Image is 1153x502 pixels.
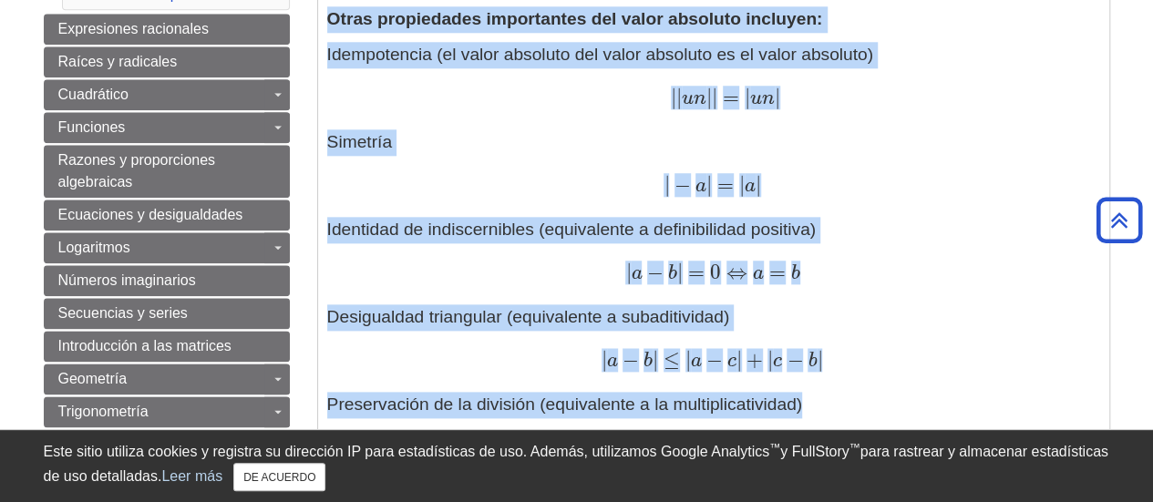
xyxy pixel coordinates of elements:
[44,46,290,77] a: Raíces y radicales
[817,347,822,372] font: |
[706,347,723,372] font: −
[58,207,243,222] font: Ecuaciones y desigualdades
[769,441,780,454] font: ™
[750,88,775,108] font: un
[58,54,178,69] font: Raíces y radicales
[756,172,761,197] font: |
[671,85,676,109] font: |
[775,85,780,109] font: |
[602,347,607,372] font: |
[706,85,712,109] font: |
[808,351,817,371] font: b
[44,444,770,459] font: Este sitio utiliza cookies y registra su dirección IP para estadísticas de uso. Además, utilizamo...
[327,220,817,239] font: Identidad de indiscernibles (equivalente a definibilidad positiva)
[58,21,209,36] font: Expresiones racionales
[706,172,712,197] font: |
[625,260,631,284] font: |
[677,260,683,284] font: |
[710,260,721,284] font: 0
[647,260,664,284] font: −
[44,79,290,110] a: Cuadrático
[58,404,149,419] font: Trigonometría
[739,172,745,197] font: |
[161,468,222,484] a: Leer más
[327,9,823,28] font: Otras propiedades importantes del valor absoluto incluyen:
[682,88,706,108] font: un
[58,272,196,288] font: Números imaginarios
[767,347,773,372] font: |
[44,444,1108,484] font: para rastrear y almacenar estadísticas de uso detalladas.
[58,240,130,255] font: Logaritmos
[780,444,849,459] font: y FullStory
[327,394,803,414] font: Preservación de la división (equivalente a la multiplicatividad)
[44,14,290,45] a: Expresiones racionales
[623,347,639,372] font: −
[723,85,739,109] font: =
[664,172,669,197] font: |
[695,176,706,196] font: a
[58,87,129,102] font: Cuadrático
[58,305,188,321] font: Secuencias y series
[674,172,691,197] font: −
[653,347,658,372] font: |
[745,176,756,196] font: a
[327,132,392,151] font: Simetría
[717,172,734,197] font: =
[327,307,730,326] font: Desigualdad triangular (equivalente a subaditividad)
[746,347,763,372] font: +
[726,260,747,284] font: ⇔
[773,351,782,371] font: c
[849,441,860,454] font: ™
[668,263,677,283] font: b
[58,119,126,135] font: Funciones
[58,371,128,386] font: Geometría
[58,338,232,353] font: Introducción a las matrices
[1090,208,1148,232] a: Volver arriba
[631,263,642,283] font: a
[327,45,873,64] font: Idempotencia (el valor absoluto del valor absoluto es el valor absoluto)
[727,351,736,371] font: c
[44,331,290,362] a: Introducción a las matrices
[685,347,691,372] font: |
[745,85,750,109] font: |
[44,145,290,198] a: Razones y proporciones algebraicas
[787,347,803,372] font: −
[643,351,653,371] font: b
[791,263,800,283] font: b
[233,463,325,491] button: Cerca
[691,351,702,371] font: a
[688,260,705,284] font: =
[44,364,290,394] a: Geometría
[44,265,290,296] a: Números imaginarios
[664,347,680,372] font: ≤
[712,85,717,109] font: |
[736,347,742,372] font: |
[44,232,290,263] a: Logaritmos
[676,85,682,109] font: |
[753,263,764,283] font: a
[44,396,290,427] a: Trigonometría
[44,200,290,231] a: Ecuaciones y desigualdades
[58,152,216,190] font: Razones y proporciones algebraicas
[607,351,618,371] font: a
[769,260,786,284] font: =
[44,298,290,329] a: Secuencias y series
[243,471,315,484] font: DE ACUERDO
[44,112,290,143] a: Funciones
